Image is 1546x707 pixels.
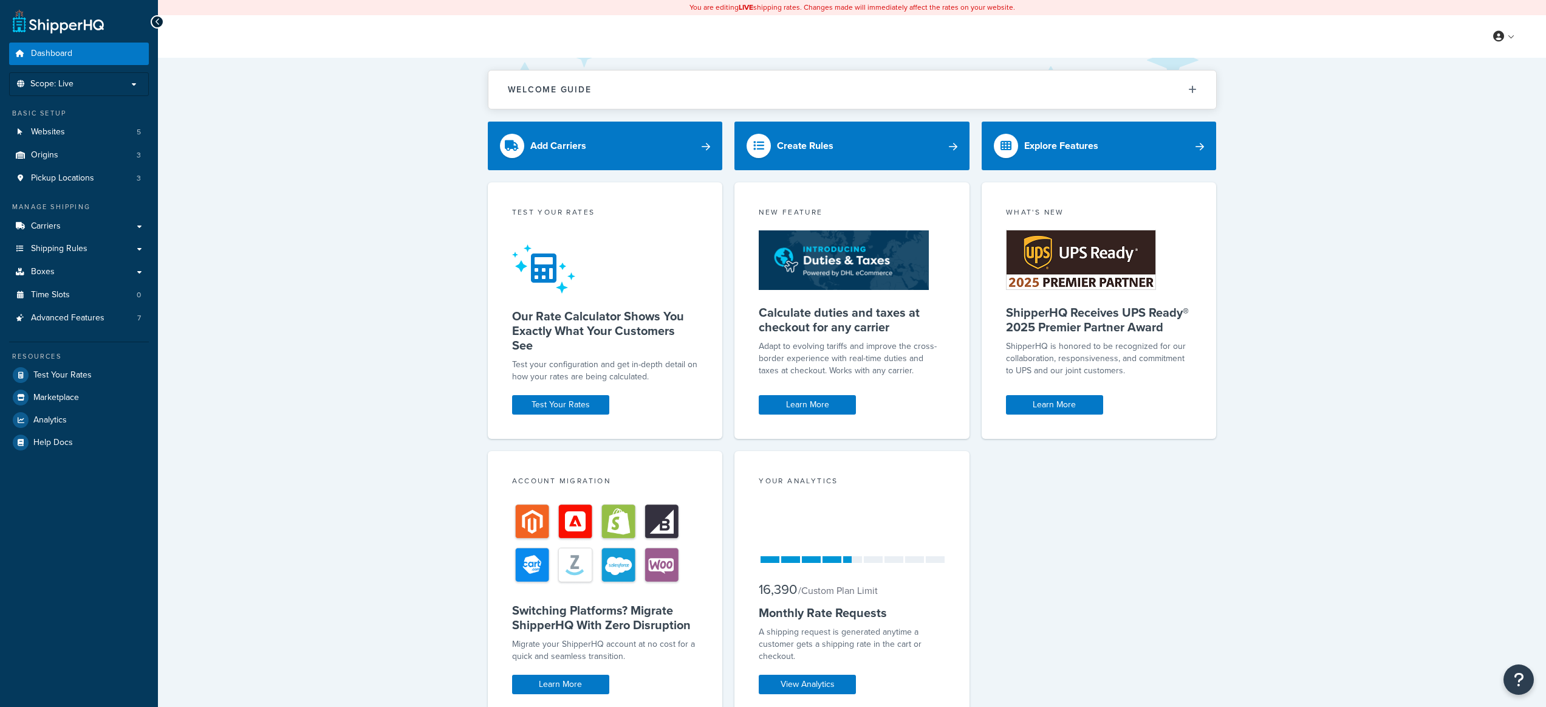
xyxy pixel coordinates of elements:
[137,290,141,300] span: 0
[31,173,94,184] span: Pickup Locations
[739,2,753,13] b: LIVE
[137,150,141,160] span: 3
[512,359,699,383] div: Test your configuration and get in-depth detail on how your rates are being calculated.
[488,122,723,170] a: Add Carriers
[9,364,149,386] a: Test Your Rates
[759,605,945,620] h5: Monthly Rate Requests
[9,121,149,143] li: Websites
[9,144,149,167] li: Origins
[734,122,970,170] a: Create Rules
[1024,137,1098,154] div: Explore Features
[798,584,878,598] small: / Custom Plan Limit
[9,432,149,454] a: Help Docs
[9,409,149,431] a: Analytics
[512,395,609,415] a: Test Your Rates
[512,475,699,489] div: Account Migration
[9,307,149,329] a: Advanced Features7
[759,395,856,415] a: Learn More
[512,207,699,221] div: Test your rates
[31,267,55,277] span: Boxes
[33,393,79,403] span: Marketplace
[1503,664,1534,695] button: Open Resource Center
[9,167,149,190] li: Pickup Locations
[9,121,149,143] a: Websites5
[33,415,67,426] span: Analytics
[33,370,92,381] span: Test Your Rates
[31,313,104,323] span: Advanced Features
[31,127,65,137] span: Websites
[9,167,149,190] a: Pickup Locations3
[1006,395,1103,415] a: Learn More
[9,215,149,238] a: Carriers
[759,340,945,377] p: Adapt to evolving tariffs and improve the cross-border experience with real-time duties and taxes...
[137,173,141,184] span: 3
[31,244,87,254] span: Shipping Rules
[759,207,945,221] div: New Feature
[9,307,149,329] li: Advanced Features
[9,261,149,283] a: Boxes
[512,603,699,632] h5: Switching Platforms? Migrate ShipperHQ With Zero Disruption
[488,71,1216,109] button: Welcome Guide
[9,387,149,409] a: Marketplace
[512,675,609,694] a: Learn More
[33,438,73,448] span: Help Docs
[9,144,149,167] a: Origins3
[30,79,74,89] span: Scope: Live
[759,626,945,663] div: A shipping request is generated anytime a customer gets a shipping rate in the cart or checkout.
[9,351,149,362] div: Resources
[1006,207,1192,221] div: What's New
[137,313,141,323] span: 7
[759,475,945,489] div: Your Analytics
[982,122,1217,170] a: Explore Features
[9,238,149,260] a: Shipping Rules
[31,290,70,300] span: Time Slots
[508,85,592,94] h2: Welcome Guide
[31,221,61,232] span: Carriers
[759,675,856,694] a: View Analytics
[137,127,141,137] span: 5
[1006,305,1192,334] h5: ShipperHQ Receives UPS Ready® 2025 Premier Partner Award
[9,284,149,306] li: Time Slots
[31,49,72,59] span: Dashboard
[1006,340,1192,377] p: ShipperHQ is honored to be recognized for our collaboration, responsiveness, and commitment to UP...
[512,309,699,353] h5: Our Rate Calculator Shows You Exactly What Your Customers See
[9,202,149,212] div: Manage Shipping
[9,43,149,65] a: Dashboard
[31,150,58,160] span: Origins
[9,108,149,119] div: Basic Setup
[530,137,586,154] div: Add Carriers
[759,305,945,334] h5: Calculate duties and taxes at checkout for any carrier
[759,579,797,599] span: 16,390
[512,638,699,663] div: Migrate your ShipperHQ account at no cost for a quick and seamless transition.
[777,137,833,154] div: Create Rules
[9,284,149,306] a: Time Slots0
